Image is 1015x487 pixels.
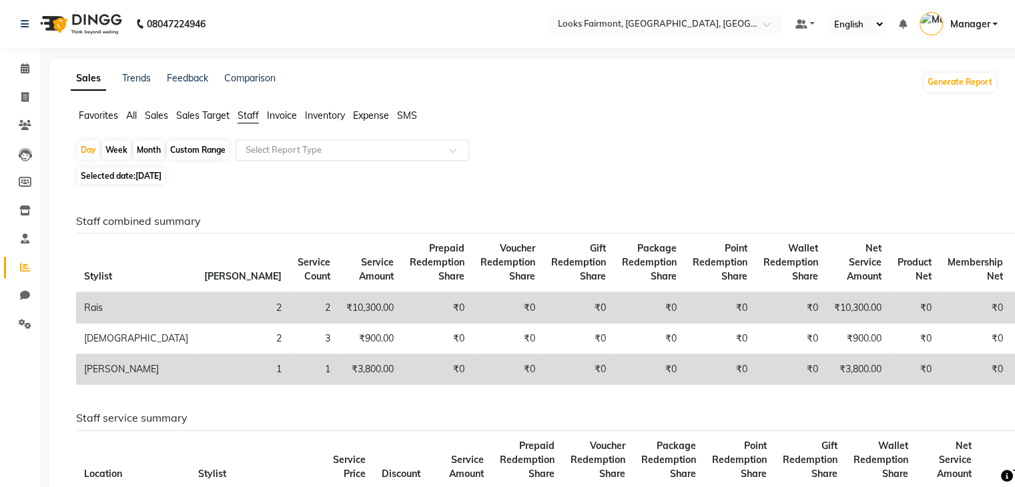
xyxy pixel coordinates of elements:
[614,292,685,324] td: ₹0
[950,17,990,31] span: Manager
[267,109,297,121] span: Invoice
[755,354,826,385] td: ₹0
[614,324,685,354] td: ₹0
[410,242,464,282] span: Prepaid Redemption Share
[500,440,555,480] span: Prepaid Redemption Share
[353,109,389,121] span: Expense
[472,292,543,324] td: ₹0
[920,12,943,35] img: Manager
[890,292,940,324] td: ₹0
[543,324,614,354] td: ₹0
[305,109,345,121] span: Inventory
[940,324,1011,354] td: ₹0
[76,354,196,385] td: [PERSON_NAME]
[898,256,932,282] span: Product Net
[338,324,402,354] td: ₹900.00
[924,73,996,91] button: Generate Report
[571,440,625,480] span: Voucher Redemption Share
[937,440,972,480] span: Net Service Amount
[196,324,290,354] td: 2
[402,354,472,385] td: ₹0
[543,354,614,385] td: ₹0
[551,242,606,282] span: Gift Redemption Share
[290,354,338,385] td: 1
[402,292,472,324] td: ₹0
[854,440,908,480] span: Wallet Redemption Share
[224,72,276,84] a: Comparison
[204,270,282,282] span: [PERSON_NAME]
[940,292,1011,324] td: ₹0
[890,354,940,385] td: ₹0
[176,109,230,121] span: Sales Target
[472,354,543,385] td: ₹0
[472,324,543,354] td: ₹0
[755,324,826,354] td: ₹0
[685,324,755,354] td: ₹0
[290,324,338,354] td: 3
[77,141,99,159] div: Day
[126,109,137,121] span: All
[76,215,986,227] h6: Staff combined summary
[948,256,1003,282] span: Membership Net
[693,242,747,282] span: Point Redemption Share
[763,242,818,282] span: Wallet Redemption Share
[333,454,366,480] span: Service Price
[826,354,890,385] td: ₹3,800.00
[826,292,890,324] td: ₹10,300.00
[755,292,826,324] td: ₹0
[298,256,330,282] span: Service Count
[685,354,755,385] td: ₹0
[359,256,394,282] span: Service Amount
[338,292,402,324] td: ₹10,300.00
[167,141,229,159] div: Custom Range
[79,109,118,121] span: Favorites
[196,292,290,324] td: 2
[543,292,614,324] td: ₹0
[34,5,125,43] img: logo
[196,354,290,385] td: 1
[290,292,338,324] td: 2
[847,242,882,282] span: Net Service Amount
[84,468,122,480] span: Location
[133,141,164,159] div: Month
[449,454,484,480] span: Service Amount
[712,440,767,480] span: Point Redemption Share
[783,440,837,480] span: Gift Redemption Share
[382,468,420,480] span: Discount
[167,72,208,84] a: Feedback
[71,67,106,91] a: Sales
[76,324,196,354] td: [DEMOGRAPHIC_DATA]
[890,324,940,354] td: ₹0
[76,292,196,324] td: Rais
[480,242,535,282] span: Voucher Redemption Share
[102,141,131,159] div: Week
[198,468,226,480] span: Stylist
[145,109,168,121] span: Sales
[641,440,696,480] span: Package Redemption Share
[84,270,112,282] span: Stylist
[622,242,677,282] span: Package Redemption Share
[147,5,206,43] b: 08047224946
[122,72,151,84] a: Trends
[685,292,755,324] td: ₹0
[397,109,417,121] span: SMS
[940,354,1011,385] td: ₹0
[238,109,259,121] span: Staff
[338,354,402,385] td: ₹3,800.00
[135,171,161,181] span: [DATE]
[614,354,685,385] td: ₹0
[402,324,472,354] td: ₹0
[826,324,890,354] td: ₹900.00
[77,167,165,184] span: Selected date:
[76,412,986,424] h6: Staff service summary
